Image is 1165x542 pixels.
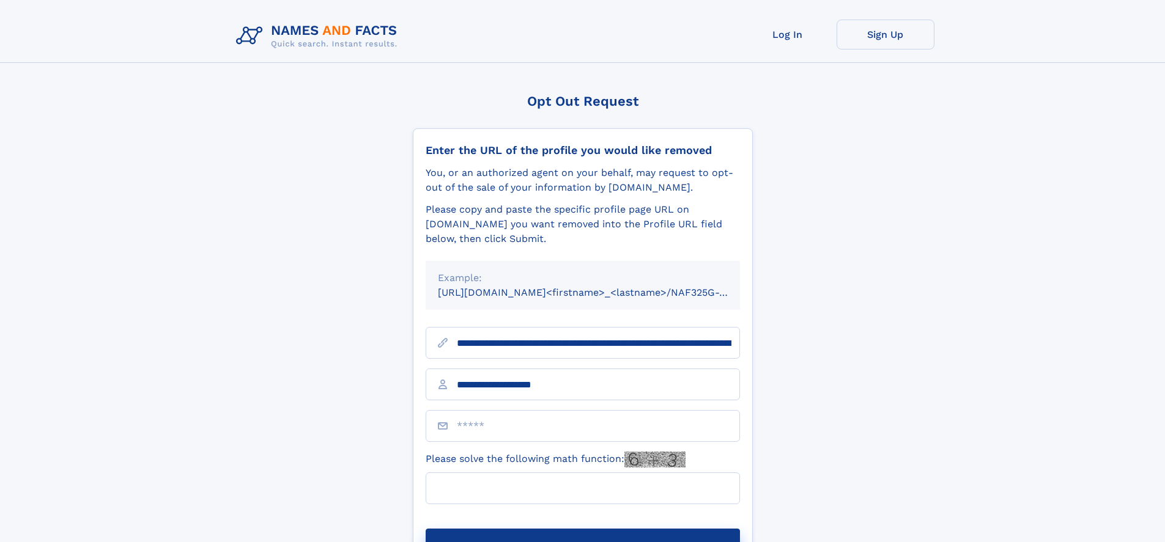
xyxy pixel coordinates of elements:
[438,287,763,298] small: [URL][DOMAIN_NAME]<firstname>_<lastname>/NAF325G-xxxxxxxx
[231,20,407,53] img: Logo Names and Facts
[438,271,728,285] div: Example:
[426,202,740,246] div: Please copy and paste the specific profile page URL on [DOMAIN_NAME] you want removed into the Pr...
[426,144,740,157] div: Enter the URL of the profile you would like removed
[426,452,686,467] label: Please solve the following math function:
[413,93,753,109] div: Opt Out Request
[837,20,934,49] a: Sign Up
[739,20,837,49] a: Log In
[426,166,740,195] div: You, or an authorized agent on your behalf, may request to opt-out of the sale of your informatio...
